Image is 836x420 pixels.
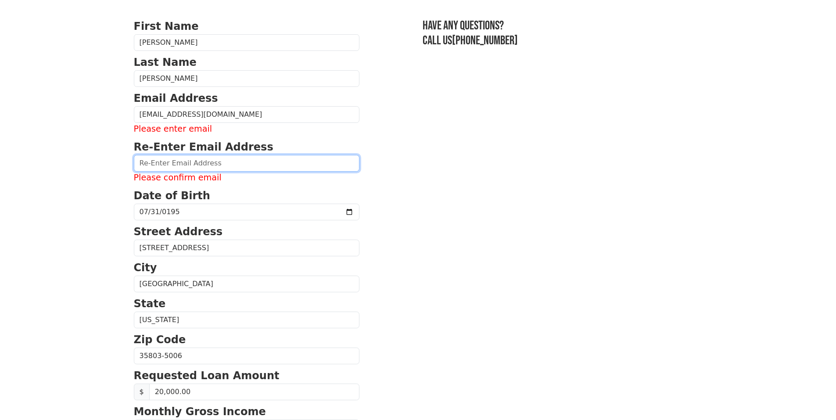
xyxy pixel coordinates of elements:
[134,276,359,292] input: City
[134,190,210,202] strong: Date of Birth
[134,334,186,346] strong: Zip Code
[134,20,199,32] strong: First Name
[134,226,223,238] strong: Street Address
[134,141,273,153] strong: Re-Enter Email Address
[134,298,166,310] strong: State
[134,123,359,136] label: Please enter email
[134,56,197,68] strong: Last Name
[134,92,218,104] strong: Email Address
[452,33,518,48] a: [PHONE_NUMBER]
[134,240,359,256] input: Street Address
[423,18,703,33] h3: Have any questions?
[134,404,359,420] p: Monthly Gross Income
[134,155,359,172] input: Re-Enter Email Address
[149,384,359,400] input: Requested Loan Amount
[134,348,359,364] input: Zip Code
[134,370,280,382] strong: Requested Loan Amount
[134,70,359,87] input: Last Name
[134,106,359,123] input: Email Address
[134,172,359,184] label: Please confirm email
[423,33,703,48] h3: Call us
[134,384,150,400] span: $
[134,262,157,274] strong: City
[134,34,359,51] input: First Name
